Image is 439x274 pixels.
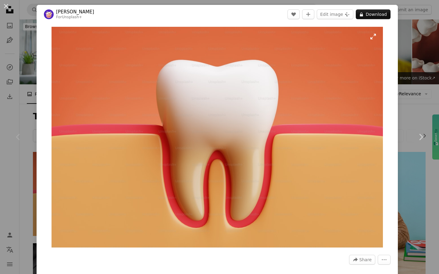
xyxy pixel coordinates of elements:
[56,15,94,20] div: For
[44,9,54,19] img: Go to Ruliff Andrean's profile
[317,9,353,19] button: Edit image
[62,15,82,19] a: Unsplash+
[349,255,375,265] button: Share this image
[56,9,94,15] a: [PERSON_NAME]
[378,255,391,265] button: More Actions
[302,9,314,19] button: Add to Collection
[359,255,372,264] span: Share
[287,9,300,19] button: Like
[356,9,391,19] button: Download
[52,27,383,248] button: Zoom in on this image
[52,27,383,248] img: A white tooth with a red line around it
[402,108,439,166] a: Next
